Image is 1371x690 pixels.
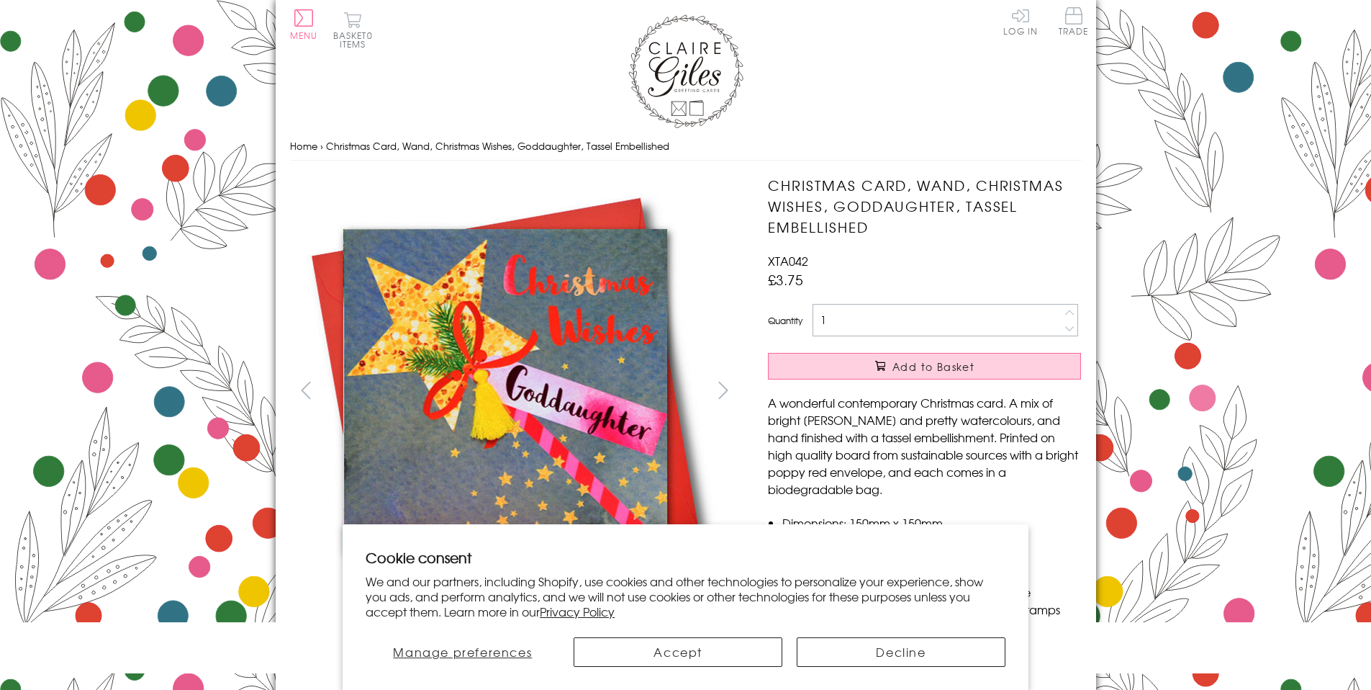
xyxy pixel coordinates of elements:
[289,175,721,606] img: Christmas Card, Wand, Christmas Wishes, Goddaughter, Tassel Embellished
[333,12,373,48] button: Basket0 items
[540,603,615,620] a: Privacy Policy
[290,9,318,40] button: Menu
[290,132,1082,161] nav: breadcrumbs
[892,359,974,374] span: Add to Basket
[366,547,1005,568] h2: Cookie consent
[366,574,1005,619] p: We and our partners, including Shopify, use cookies and other technologies to personalize your ex...
[290,374,322,406] button: prev
[1059,7,1089,35] span: Trade
[1003,7,1038,35] a: Log In
[1059,7,1089,38] a: Trade
[707,374,739,406] button: next
[739,175,1171,607] img: Christmas Card, Wand, Christmas Wishes, Goddaughter, Tassel Embellished
[768,269,803,290] span: £3.75
[768,314,802,327] label: Quantity
[290,139,317,153] a: Home
[768,394,1081,498] p: A wonderful contemporary Christmas card. A mix of bright [PERSON_NAME] and pretty watercolours, a...
[768,175,1081,237] h1: Christmas Card, Wand, Christmas Wishes, Goddaughter, Tassel Embellished
[574,637,782,667] button: Accept
[628,14,743,128] img: Claire Giles Greetings Cards
[340,29,373,50] span: 0 items
[320,139,323,153] span: ›
[768,252,808,269] span: XTA042
[393,643,532,660] span: Manage preferences
[290,29,318,42] span: Menu
[797,637,1005,667] button: Decline
[366,637,559,667] button: Manage preferences
[768,353,1081,380] button: Add to Basket
[326,139,669,153] span: Christmas Card, Wand, Christmas Wishes, Goddaughter, Tassel Embellished
[782,514,1081,532] li: Dimensions: 150mm x 150mm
